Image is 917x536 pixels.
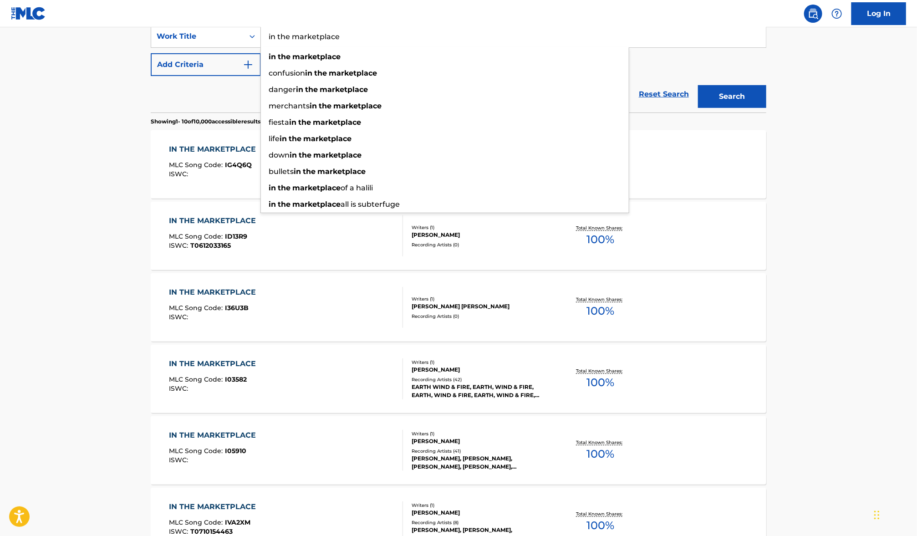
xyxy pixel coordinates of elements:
[412,448,549,454] div: Recording Artists ( 41 )
[871,492,917,536] iframe: Chat Widget
[290,151,297,159] strong: in
[294,167,301,176] strong: in
[169,241,191,250] span: ISWC :
[225,375,247,383] span: I03582
[169,456,191,464] span: ISWC :
[804,5,822,23] a: Public Search
[808,8,819,19] img: search
[11,7,46,20] img: MLC Logo
[225,232,248,240] span: ID13R9
[299,151,311,159] strong: the
[151,202,766,270] a: IN THE MARKETPLACEMLC Song Code:ID13R9ISWC:T0612033165Writers (1)[PERSON_NAME]Recording Artists (...
[576,225,625,231] p: Total Known Shares:
[151,25,766,112] form: Search Form
[313,118,361,127] strong: marketplace
[296,85,303,94] strong: in
[851,2,906,25] a: Log In
[151,273,766,342] a: IN THE MARKETPLACEMLC Song Code:I36U3BISWC:Writers (1)[PERSON_NAME] [PERSON_NAME]Recording Artist...
[169,358,261,369] div: IN THE MARKETPLACE
[169,161,225,169] span: MLC Song Code :
[169,287,261,298] div: IN THE MARKETPLACE
[269,52,276,61] strong: in
[292,52,341,61] strong: marketplace
[151,416,766,485] a: IN THE MARKETPLACEMLC Song Code:I05910ISWC:Writers (1)[PERSON_NAME]Recording Artists (41)[PERSON_...
[151,345,766,413] a: IN THE MARKETPLACEMLC Song Code:I03582ISWC:Writers (1)[PERSON_NAME]Recording Artists (42)EARTH WI...
[831,8,842,19] img: help
[169,313,191,321] span: ISWC :
[412,313,549,320] div: Recording Artists ( 0 )
[341,200,400,209] span: all is subterfuge
[305,69,312,77] strong: in
[169,447,225,455] span: MLC Song Code :
[412,430,549,437] div: Writers ( 1 )
[269,167,294,176] span: bullets
[169,501,261,512] div: IN THE MARKETPLACE
[169,518,225,526] span: MLC Song Code :
[269,69,305,77] span: confusion
[169,527,191,536] span: ISWC :
[191,527,233,536] span: T0710154463
[412,437,549,445] div: [PERSON_NAME]
[576,296,625,303] p: Total Known Shares:
[151,117,304,126] p: Showing 1 - 10 of 10,000 accessible results (Total 3,797,167 )
[412,231,549,239] div: [PERSON_NAME]
[412,502,549,509] div: Writers ( 1 )
[269,85,296,94] span: danger
[412,296,549,302] div: Writers ( 1 )
[157,31,239,42] div: Work Title
[586,374,614,391] span: 100 %
[319,102,331,110] strong: the
[151,130,766,199] a: IN THE MARKETPLACEMLC Song Code:IG4Q6QISWC:Writers (1)[PERSON_NAME]Recording Artists (5)[PERSON_N...
[225,447,247,455] span: I05910
[333,102,382,110] strong: marketplace
[586,446,614,462] span: 100 %
[151,53,261,76] button: Add Criteria
[292,184,341,192] strong: marketplace
[169,215,261,226] div: IN THE MARKETPLACE
[412,359,549,366] div: Writers ( 1 )
[412,454,549,471] div: [PERSON_NAME], [PERSON_NAME], [PERSON_NAME], [PERSON_NAME], [PERSON_NAME], [PERSON_NAME], [PERSON...
[698,85,766,108] button: Search
[586,303,614,319] span: 100 %
[169,232,225,240] span: MLC Song Code :
[169,304,225,312] span: MLC Song Code :
[341,184,373,192] span: of a halili
[412,241,549,248] div: Recording Artists ( 0 )
[169,430,261,441] div: IN THE MARKETPLACE
[243,59,254,70] img: 9d2ae6d4665cec9f34b9.svg
[314,69,327,77] strong: the
[269,184,276,192] strong: in
[576,368,625,374] p: Total Known Shares:
[225,304,249,312] span: I36U3B
[412,376,549,383] div: Recording Artists ( 42 )
[317,167,366,176] strong: marketplace
[305,85,318,94] strong: the
[576,510,625,517] p: Total Known Shares:
[576,439,625,446] p: Total Known Shares:
[412,366,549,374] div: [PERSON_NAME]
[329,69,377,77] strong: marketplace
[278,200,290,209] strong: the
[225,518,251,526] span: IVA2XM
[269,134,280,143] span: life
[169,375,225,383] span: MLC Song Code :
[412,509,549,517] div: [PERSON_NAME]
[412,224,549,231] div: Writers ( 1 )
[586,517,614,534] span: 100 %
[191,241,231,250] span: T0612033165
[310,102,317,110] strong: in
[303,134,352,143] strong: marketplace
[303,167,316,176] strong: the
[289,118,296,127] strong: in
[313,151,362,159] strong: marketplace
[269,151,290,159] span: down
[412,519,549,526] div: Recording Artists ( 8 )
[292,200,341,209] strong: marketplace
[269,200,276,209] strong: in
[269,118,289,127] span: fiesta
[169,384,191,393] span: ISWC :
[280,134,287,143] strong: in
[320,85,368,94] strong: marketplace
[828,5,846,23] div: Help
